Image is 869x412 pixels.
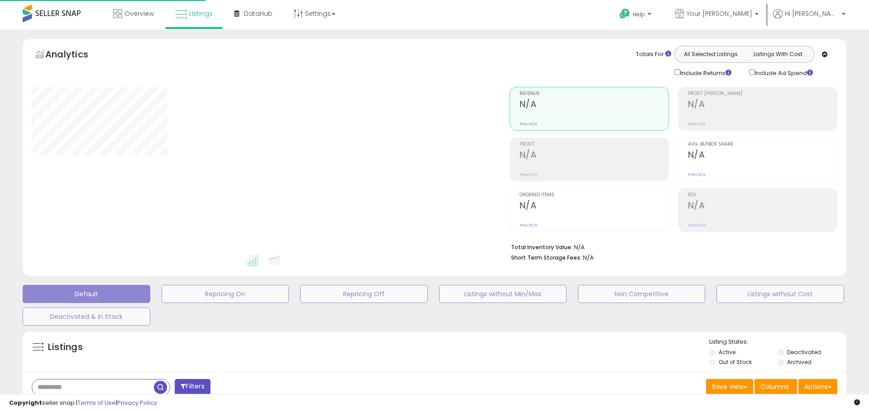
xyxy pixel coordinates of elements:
a: Hi [PERSON_NAME] [773,9,845,29]
span: Revenue [520,91,668,96]
h2: N/A [688,99,837,111]
span: Ordered Items [520,193,668,198]
button: Repricing Off [300,285,428,303]
span: N/A [583,253,594,262]
small: Prev: N/A [520,121,537,127]
span: Overview [124,9,154,18]
h2: N/A [688,150,837,162]
div: Include Ad Spend [742,67,827,78]
span: Profit [520,142,668,147]
h2: N/A [520,150,668,162]
strong: Copyright [9,398,42,407]
button: Repricing On [162,285,289,303]
span: Your [PERSON_NAME] [687,9,752,18]
button: Listings With Cost [744,48,812,60]
div: Include Returns [668,67,742,78]
button: All Selected Listings [677,48,745,60]
span: Listings [189,9,213,18]
h2: N/A [520,200,668,213]
span: Profit [PERSON_NAME] [688,91,837,96]
i: Get Help [619,8,630,19]
button: Deactivated & In Stock [23,308,150,326]
small: Prev: N/A [688,223,706,228]
span: Avg. Buybox Share [688,142,837,147]
a: Help [612,1,660,29]
small: Prev: N/A [688,121,706,127]
button: Listings without Min/Max [439,285,567,303]
li: N/A [511,241,831,252]
small: Prev: N/A [520,172,537,177]
small: Prev: N/A [688,172,706,177]
div: Totals For [636,50,671,59]
b: Short Term Storage Fees: [511,254,582,261]
h2: N/A [520,99,668,111]
button: Listings without Cost [716,285,844,303]
span: Help [633,10,645,18]
span: DataHub [244,9,272,18]
span: Hi [PERSON_NAME] [785,9,839,18]
button: Default [23,285,150,303]
div: seller snap | | [9,399,157,407]
small: Prev: N/A [520,223,537,228]
button: Non Competitive [578,285,706,303]
h2: N/A [688,200,837,213]
b: Total Inventory Value: [511,243,573,251]
span: ROI [688,193,837,198]
h5: Analytics [45,48,106,63]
